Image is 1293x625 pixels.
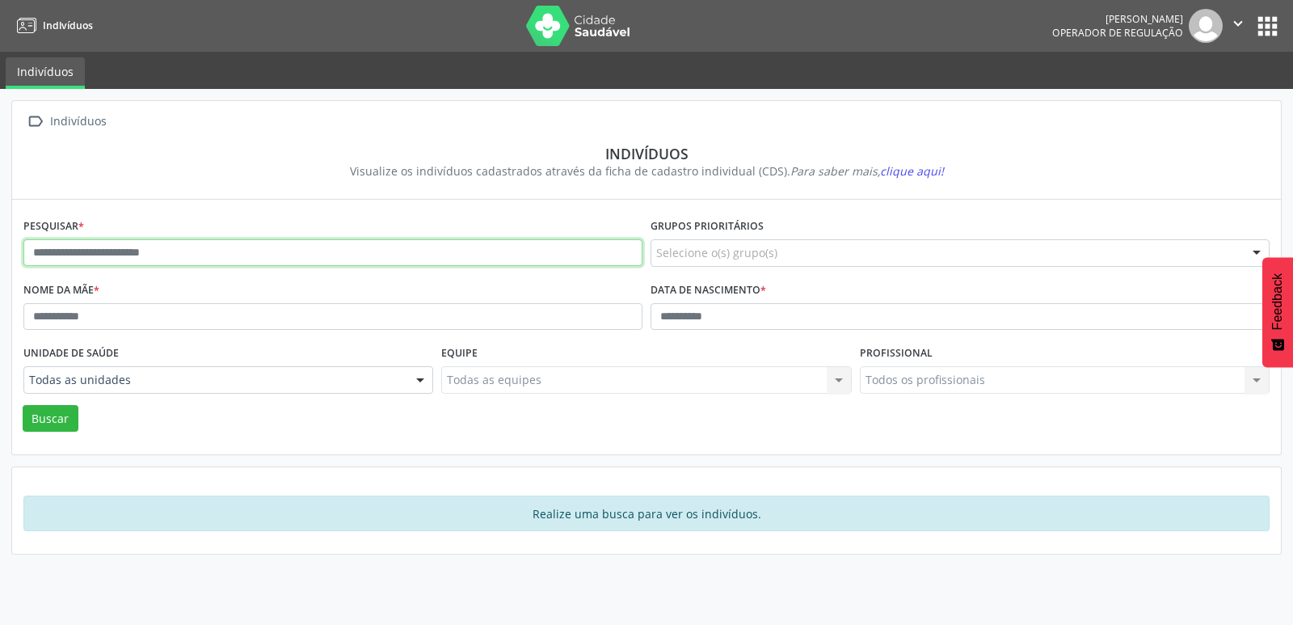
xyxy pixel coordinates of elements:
a: Indivíduos [11,12,93,39]
span: Operador de regulação [1052,26,1183,40]
span: Selecione o(s) grupo(s) [656,244,777,261]
button:  [1223,9,1253,43]
label: Profissional [860,341,933,366]
div: Indivíduos [35,145,1258,163]
span: clique aqui! [880,163,944,179]
a:  Indivíduos [23,110,109,133]
span: Indivíduos [43,19,93,32]
div: Visualize os indivíduos cadastrados através da ficha de cadastro individual (CDS). [35,163,1258,179]
button: Feedback - Mostrar pesquisa [1262,257,1293,367]
label: Nome da mãe [23,278,99,303]
i: Para saber mais, [790,163,944,179]
label: Data de nascimento [651,278,766,303]
div: Indivíduos [47,110,109,133]
button: Buscar [23,405,78,433]
button: apps [1253,12,1282,40]
i:  [23,110,47,133]
label: Grupos prioritários [651,214,764,239]
div: Realize uma busca para ver os indivíduos. [23,496,1270,531]
img: img [1189,9,1223,43]
label: Equipe [441,341,478,366]
span: Todas as unidades [29,372,400,388]
label: Unidade de saúde [23,341,119,366]
a: Indivíduos [6,57,85,89]
span: Feedback [1270,273,1285,330]
i:  [1229,15,1247,32]
label: Pesquisar [23,214,84,239]
div: [PERSON_NAME] [1052,12,1183,26]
